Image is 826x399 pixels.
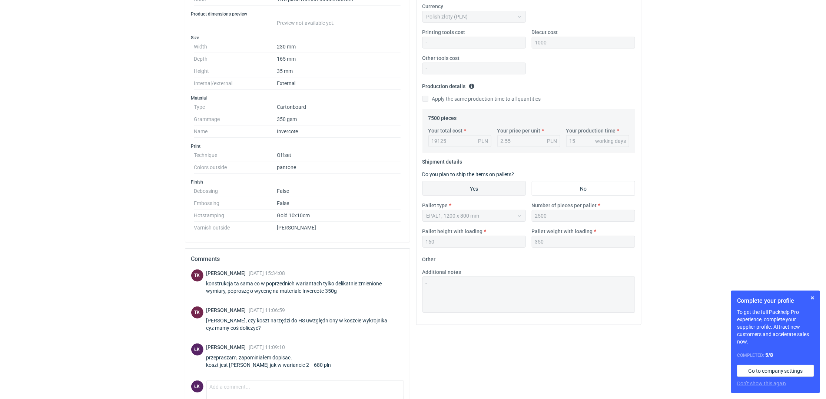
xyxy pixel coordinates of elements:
dt: Width [194,41,277,53]
label: Pallet type [422,202,448,209]
label: Apply the same production time to all quantities [422,95,541,103]
span: Preview not available yet. [277,20,335,26]
label: Printing tools cost [422,28,465,36]
dd: 165 mm [277,53,401,65]
a: Go to company settings [737,365,814,377]
span: [PERSON_NAME] [206,344,249,350]
dd: [PERSON_NAME] [277,222,401,231]
span: [DATE] 11:09:10 [249,344,285,350]
dt: Internal/external [194,77,277,90]
dd: Gold 10x10cm [277,209,401,222]
dt: Depth [194,53,277,65]
label: Number of pieces per pallet [532,202,597,209]
dd: 35 mm [277,65,401,77]
dt: Type [194,101,277,113]
dt: Debossing [194,185,277,197]
dd: Offset [277,149,401,161]
h1: Complete your profile [737,296,814,305]
div: PLN [478,137,488,145]
h3: Material [191,95,404,101]
h3: Size [191,35,404,41]
label: Diecut cost [532,28,558,36]
legend: Shipment details [422,156,462,165]
dd: Invercote [277,125,401,138]
div: Tomasz Kubiak [191,306,203,319]
div: przepraszam, zapominiałem dopisac. koszt jest [PERSON_NAME] jak w wariancie 2 - 680 pln [206,354,340,369]
dd: False [277,197,401,209]
span: [PERSON_NAME] [206,307,249,313]
label: Other tools cost [422,54,460,62]
div: konstrukcja ta sama co w poprzednich wariantach tylko delikatnie zmienione wymiary, poproszę o wy... [206,280,404,295]
div: PLN [547,137,557,145]
dd: External [277,77,401,90]
dt: Colors outside [194,161,277,174]
dd: Cartonboard [277,101,401,113]
dd: 230 mm [277,41,401,53]
legend: Production details [422,80,475,89]
label: Your production time [566,127,616,134]
div: Tomasz Kubiak [191,269,203,282]
dt: Grammage [194,113,277,125]
figcaption: TK [191,306,203,319]
label: Do you plan to ship the items on pallets? [422,171,514,177]
div: Completed: [737,351,814,359]
div: Łukasz Kowalski [191,380,203,393]
dt: Technique [194,149,277,161]
textarea: - [422,276,635,313]
dt: Hotstamping [194,209,277,222]
h3: Print [191,143,404,149]
label: Your total cost [428,127,463,134]
label: Pallet weight with loading [532,228,593,235]
span: [DATE] 15:34:08 [249,270,285,276]
dd: pantone [277,161,401,174]
label: Currency [422,3,444,10]
dt: Name [194,125,277,138]
label: Your price per unit [497,127,541,134]
dd: 350 gsm [277,113,401,125]
dt: Embossing [194,197,277,209]
label: Pallet height with loading [422,228,483,235]
button: Skip for now [808,294,817,302]
dt: Varnish outside [194,222,277,231]
button: Don’t show this again [737,380,786,387]
h3: Product dimensions preview [191,11,404,17]
div: Łukasz Kowalski [191,343,203,356]
dt: Height [194,65,277,77]
figcaption: ŁK [191,380,203,393]
strong: 5 / 8 [765,352,773,358]
h2: Comments [191,255,404,264]
h3: Finish [191,179,404,185]
dd: False [277,185,401,197]
label: Additional notes [422,268,461,276]
div: [PERSON_NAME], czy koszt narzędzi do HS uwzględniony w koszcie wykrojnika cyz mamy coś doliczyć? [206,317,404,332]
span: [DATE] 11:06:59 [249,307,285,313]
p: To get the full Packhelp Pro experience, complete your supplier profile. Attract new customers an... [737,308,814,345]
legend: Other [422,254,436,262]
div: working days [596,137,626,145]
figcaption: ŁK [191,343,203,356]
figcaption: TK [191,269,203,282]
legend: 7500 pieces [428,112,457,121]
span: [PERSON_NAME] [206,270,249,276]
